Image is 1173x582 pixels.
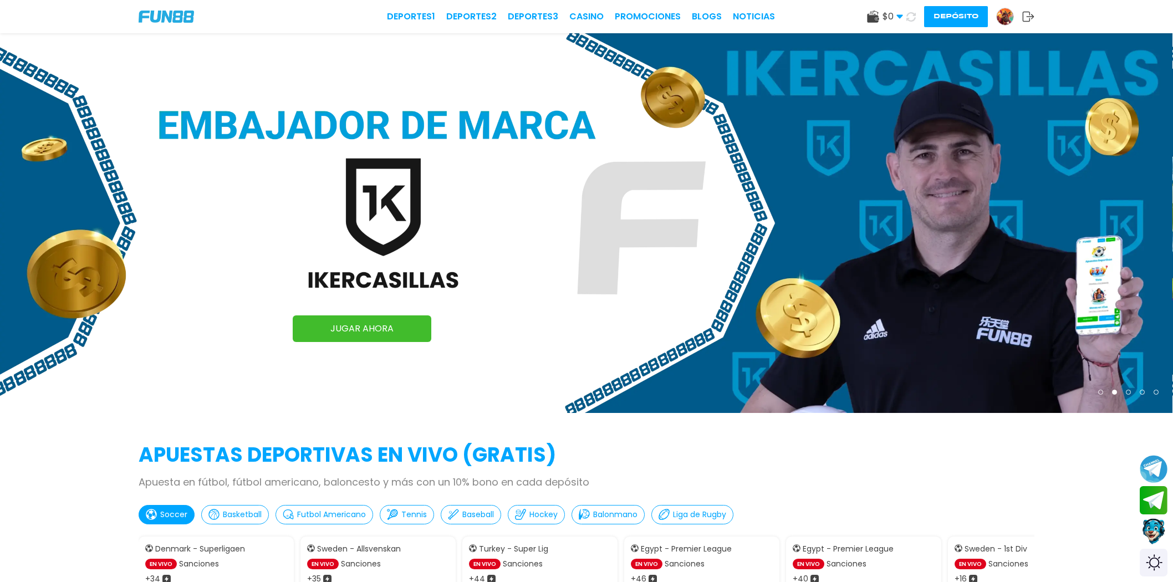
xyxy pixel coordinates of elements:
[179,558,219,570] p: Sanciones
[139,474,1034,489] p: Apuesta en fútbol, fútbol americano, baloncesto y más con un 10% bono en cada depósito
[673,509,726,520] p: Liga de Rugby
[641,543,732,555] p: Egypt - Premier League
[387,10,435,23] a: Deportes1
[317,543,401,555] p: Sweden - Allsvenskan
[997,8,1013,25] img: Avatar
[803,543,894,555] p: Egypt - Premier League
[297,509,366,520] p: Futbol Americano
[827,558,866,570] p: Sanciones
[139,11,194,23] img: Company Logo
[307,559,339,569] p: EN VIVO
[572,505,645,524] button: Balonmano
[293,315,431,342] a: JUGAR AHORA
[508,10,558,23] a: Deportes3
[276,505,373,524] button: Futbol Americano
[631,559,662,569] p: EN VIVO
[441,505,501,524] button: Baseball
[479,543,548,555] p: Turkey - Super Lig
[223,509,262,520] p: Basketball
[380,505,434,524] button: Tennis
[692,10,722,23] a: BLOGS
[462,509,494,520] p: Baseball
[341,558,381,570] p: Sanciones
[615,10,681,23] a: Promociones
[924,6,988,27] button: Depósito
[996,8,1022,25] a: Avatar
[593,509,637,520] p: Balonmano
[155,543,245,555] p: Denmark - Superligaen
[955,559,986,569] p: EN VIVO
[401,509,427,520] p: Tennis
[965,543,1027,555] p: Sweden - 1st Div
[883,10,903,23] span: $ 0
[651,505,733,524] button: Liga de Rugby
[569,10,604,23] a: CASINO
[988,558,1028,570] p: Sanciones
[733,10,775,23] a: NOTICIAS
[160,509,187,520] p: Soccer
[1140,455,1167,483] button: Join telegram channel
[665,558,705,570] p: Sanciones
[793,559,824,569] p: EN VIVO
[139,505,195,524] button: Soccer
[139,440,1034,470] h2: APUESTAS DEPORTIVAS EN VIVO (gratis)
[446,10,497,23] a: Deportes2
[145,559,177,569] p: EN VIVO
[1140,486,1167,515] button: Join telegram
[469,559,501,569] p: EN VIVO
[1140,549,1167,576] div: Switch theme
[1140,517,1167,546] button: Contact customer service
[508,505,565,524] button: Hockey
[201,505,269,524] button: Basketball
[529,509,558,520] p: Hockey
[503,558,543,570] p: Sanciones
